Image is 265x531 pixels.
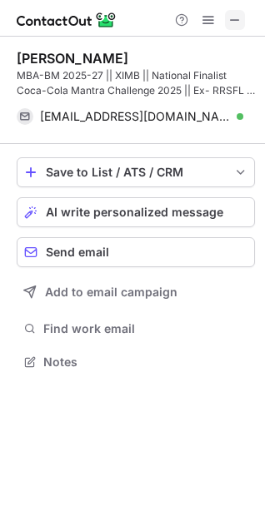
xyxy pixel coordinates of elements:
[17,277,255,307] button: Add to email campaign
[17,197,255,227] button: AI write personalized message
[17,10,117,30] img: ContactOut v5.3.10
[17,50,128,67] div: [PERSON_NAME]
[43,355,248,370] span: Notes
[17,68,255,98] div: MBA-BM 2025-27 || XIMB || National Finalist Coca-Cola Mantra Challenge 2025 || Ex- RRSFL || SGGSC...
[43,321,248,336] span: Find work email
[17,157,255,187] button: save-profile-one-click
[45,285,177,299] span: Add to email campaign
[46,206,223,219] span: AI write personalized message
[40,109,231,124] span: [EMAIL_ADDRESS][DOMAIN_NAME]
[17,350,255,374] button: Notes
[46,246,109,259] span: Send email
[46,166,226,179] div: Save to List / ATS / CRM
[17,317,255,340] button: Find work email
[17,237,255,267] button: Send email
